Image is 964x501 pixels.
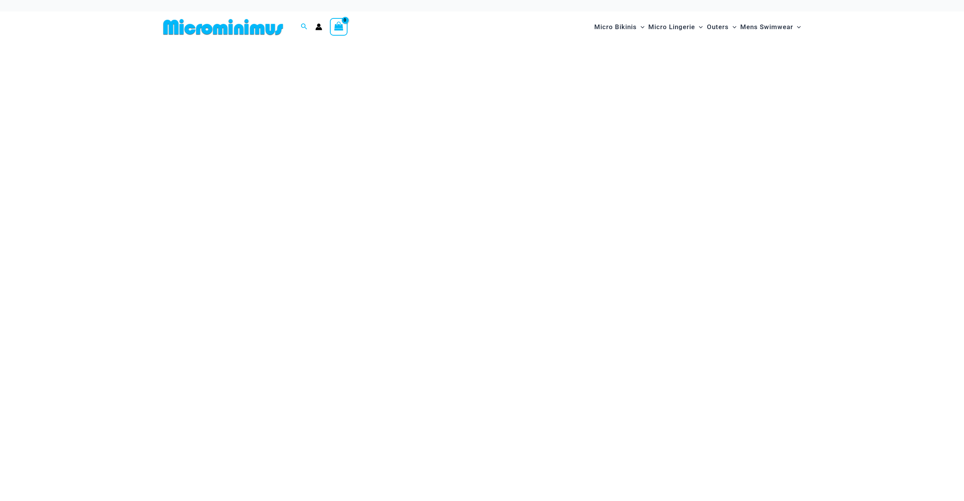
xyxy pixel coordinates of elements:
[705,15,738,39] a: OutersMenu ToggleMenu Toggle
[591,14,804,40] nav: Site Navigation
[648,17,695,37] span: Micro Lingerie
[301,22,308,32] a: Search icon link
[646,15,705,39] a: Micro LingerieMenu ToggleMenu Toggle
[738,15,803,39] a: Mens SwimwearMenu ToggleMenu Toggle
[315,23,322,30] a: Account icon link
[740,17,793,37] span: Mens Swimwear
[160,18,286,36] img: MM SHOP LOGO FLAT
[695,17,703,37] span: Menu Toggle
[330,18,348,36] a: View Shopping Cart, empty
[637,17,644,37] span: Menu Toggle
[594,17,637,37] span: Micro Bikinis
[592,15,646,39] a: Micro BikinisMenu ToggleMenu Toggle
[707,17,729,37] span: Outers
[793,17,801,37] span: Menu Toggle
[729,17,736,37] span: Menu Toggle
